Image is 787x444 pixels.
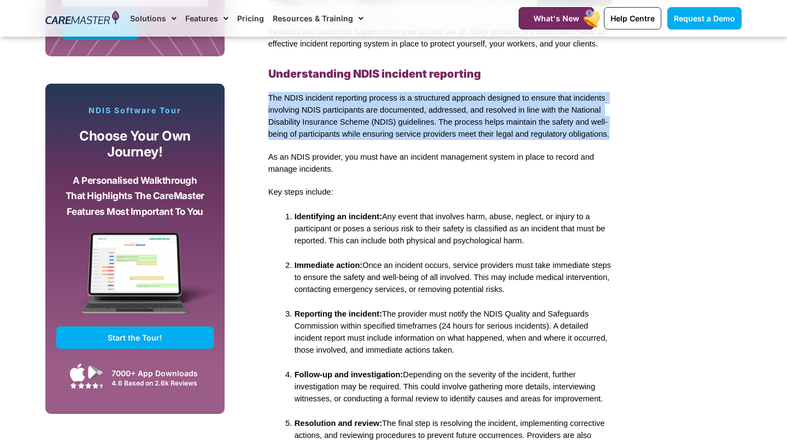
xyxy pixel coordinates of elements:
[610,14,655,23] span: Help Centre
[295,212,608,245] span: Any event that involves harm, abuse, neglect, or injury to a participant or poses a serious risk ...
[56,232,214,326] img: CareMaster Software Mockup on Screen
[295,212,382,221] span: Identifying an incident:
[56,326,214,349] a: Start the Tour!
[64,173,205,220] p: A personalised walkthrough that highlights the CareMaster features most important to you
[108,333,162,342] span: Start the Tour!
[295,419,382,428] span: Resolution and review:
[604,7,661,30] a: Help Centre
[111,379,208,387] div: 4.6 Based on 2.6k Reviews
[70,382,103,389] img: Google Play Store App Review Stars
[268,67,481,80] strong: Understanding NDIS incident reporting
[295,370,603,403] span: Depending on the severity of the incident, further investigation may be required. This could invo...
[533,14,579,23] span: What's New
[268,188,333,196] span: Key steps include:
[45,10,119,27] img: CareMaster Logo
[70,363,85,382] img: Apple App Store Icon
[519,7,594,30] a: What's New
[295,309,610,354] span: The provider must notify the NDIS Quality and Safeguards Commission within specified timeframes (...
[295,261,363,270] span: Immediate action:
[295,370,403,379] span: Follow-up and investigation:
[268,153,596,173] span: As an NDIS provider, you must have an incident management system in place to record and manage in...
[88,364,103,381] img: Google Play App Icon
[667,7,742,30] a: Request a Demo
[268,94,609,138] span: The NDIS incident reporting process is a structured approach designed to ensure that incidents in...
[295,309,382,318] span: Reporting the incident:
[674,14,735,23] span: Request a Demo
[56,106,214,115] p: NDIS Software Tour
[295,261,613,294] span: Once an incident occurs, service providers must take immediate steps to ensure the safety and wel...
[111,367,208,379] div: 7000+ App Downloads
[64,128,205,160] p: Choose your own journey!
